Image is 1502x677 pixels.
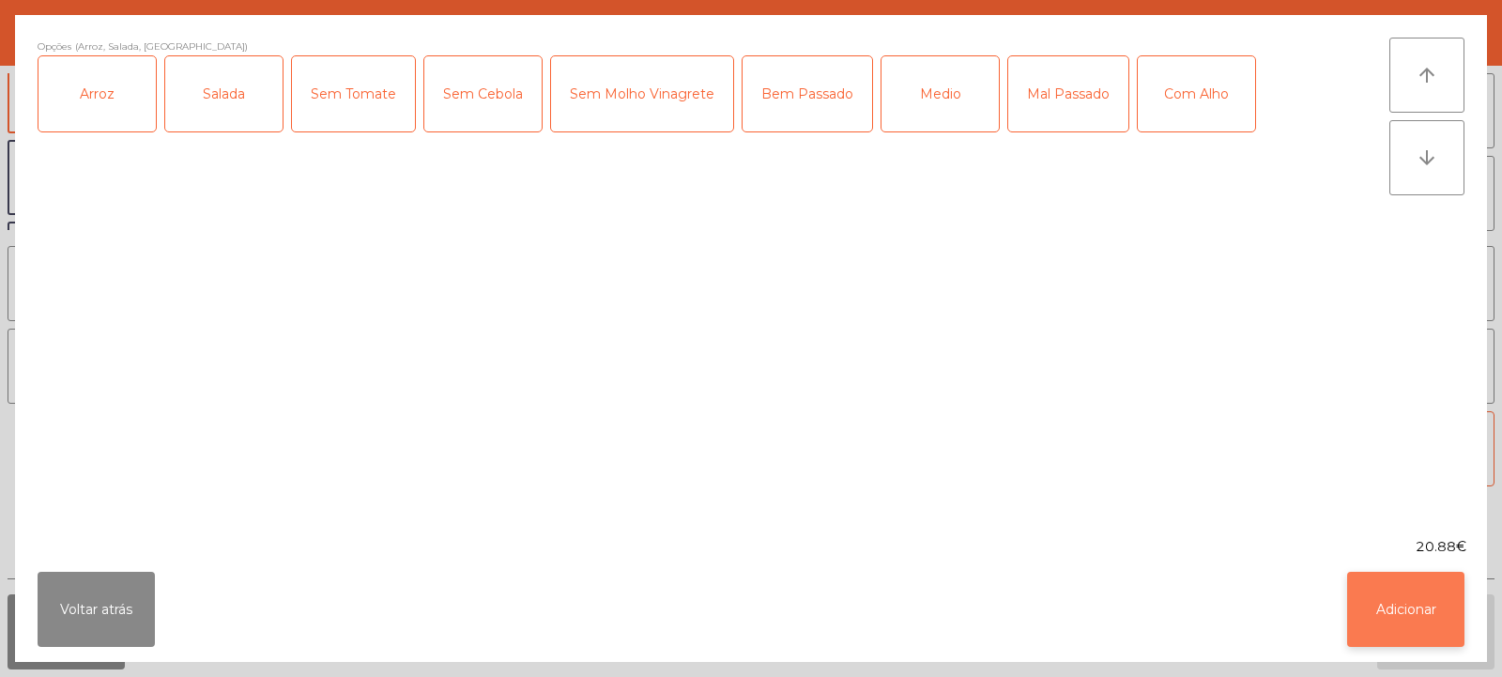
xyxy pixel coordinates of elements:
span: (Arroz, Salada, [GEOGRAPHIC_DATA]) [75,38,248,55]
span: Opções [38,38,71,55]
div: Com Alho [1138,56,1255,131]
div: Sem Tomate [292,56,415,131]
button: Voltar atrás [38,572,155,647]
div: Salada [165,56,283,131]
div: Bem Passado [743,56,872,131]
div: Arroz [38,56,156,131]
i: arrow_upward [1416,64,1438,86]
div: 20.88€ [15,537,1487,557]
button: arrow_downward [1389,120,1464,195]
button: Adicionar [1347,572,1464,647]
div: Medio [881,56,999,131]
div: Sem Cebola [424,56,542,131]
div: Mal Passado [1008,56,1128,131]
button: arrow_upward [1389,38,1464,113]
div: Sem Molho Vinagrete [551,56,733,131]
i: arrow_downward [1416,146,1438,169]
